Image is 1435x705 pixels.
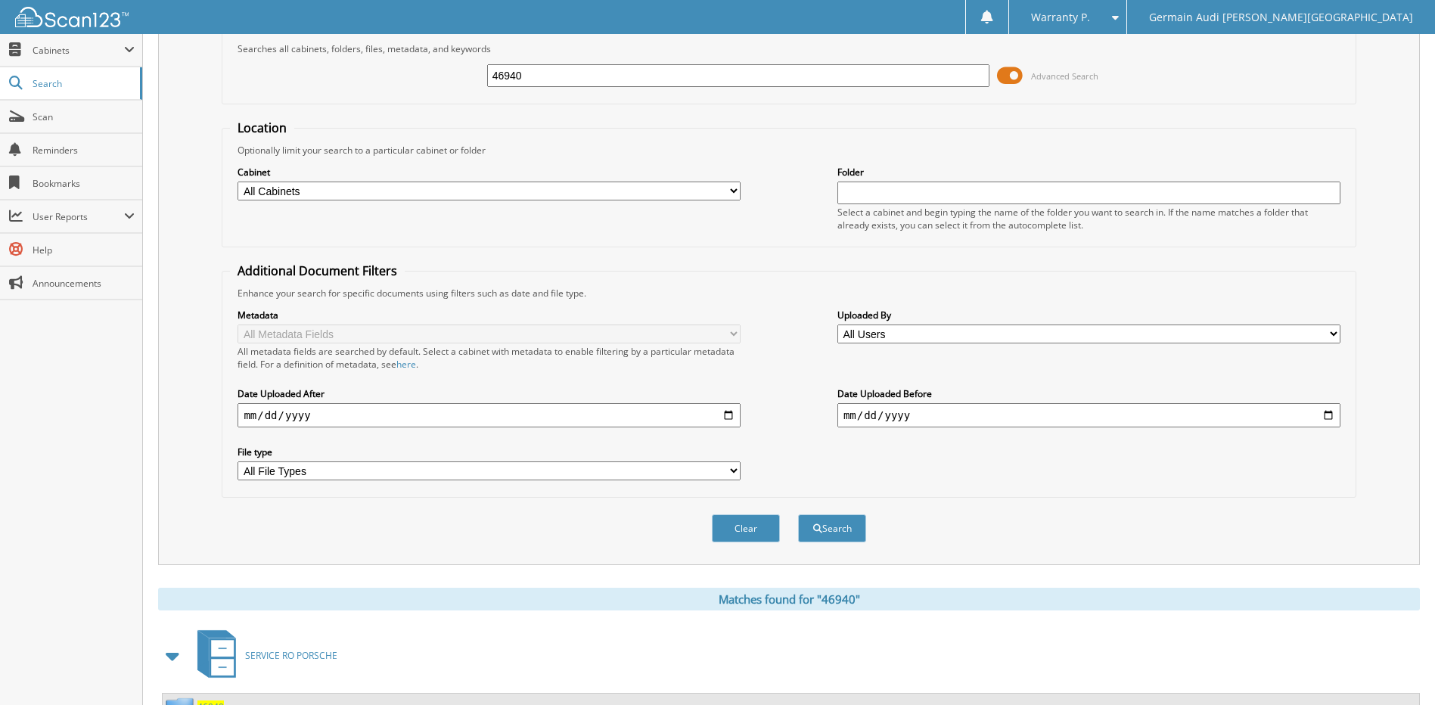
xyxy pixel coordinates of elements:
[230,42,1347,55] div: Searches all cabinets, folders, files, metadata, and keywords
[1031,70,1098,82] span: Advanced Search
[837,309,1340,321] label: Uploaded By
[1031,13,1090,22] span: Warranty P.
[33,44,124,57] span: Cabinets
[837,166,1340,179] label: Folder
[1149,13,1413,22] span: Germain Audi [PERSON_NAME][GEOGRAPHIC_DATA]
[238,403,741,427] input: start
[33,110,135,123] span: Scan
[238,446,741,458] label: File type
[712,514,780,542] button: Clear
[238,387,741,400] label: Date Uploaded After
[158,588,1420,610] div: Matches found for "46940"
[230,120,294,136] legend: Location
[837,403,1340,427] input: end
[188,626,337,685] a: SERVICE RO PORSCHE
[238,166,741,179] label: Cabinet
[33,244,135,256] span: Help
[837,206,1340,231] div: Select a cabinet and begin typing the name of the folder you want to search in. If the name match...
[238,345,741,371] div: All metadata fields are searched by default. Select a cabinet with metadata to enable filtering b...
[238,309,741,321] label: Metadata
[33,210,124,223] span: User Reports
[230,144,1347,157] div: Optionally limit your search to a particular cabinet or folder
[33,177,135,190] span: Bookmarks
[230,262,405,279] legend: Additional Document Filters
[33,77,132,90] span: Search
[230,287,1347,300] div: Enhance your search for specific documents using filters such as date and file type.
[1359,632,1435,705] iframe: Chat Widget
[837,387,1340,400] label: Date Uploaded Before
[396,358,416,371] a: here
[245,649,337,662] span: SERVICE RO PORSCHE
[15,7,129,27] img: scan123-logo-white.svg
[33,144,135,157] span: Reminders
[798,514,866,542] button: Search
[33,277,135,290] span: Announcements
